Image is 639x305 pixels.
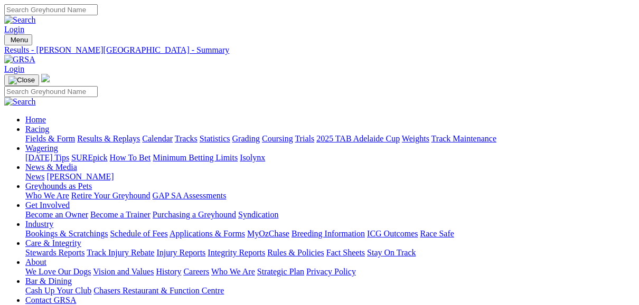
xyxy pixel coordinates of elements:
div: Care & Integrity [25,248,635,258]
a: Results - [PERSON_NAME][GEOGRAPHIC_DATA] - Summary [4,45,635,55]
a: Cash Up Your Club [25,286,91,295]
a: Applications & Forms [170,229,245,238]
img: logo-grsa-white.png [41,74,50,82]
a: News & Media [25,163,77,171]
a: Schedule of Fees [110,229,167,238]
a: Track Injury Rebate [87,248,154,257]
a: Wagering [25,144,58,152]
div: Get Involved [25,210,635,220]
a: MyOzChase [247,229,289,238]
a: Isolynx [240,153,265,162]
input: Search [4,86,98,97]
a: News [25,172,44,181]
a: Minimum Betting Limits [153,153,238,162]
a: About [25,258,46,266]
input: Search [4,4,98,15]
img: Search [4,15,36,25]
a: Results & Replays [77,134,140,143]
a: [PERSON_NAME] [46,172,114,181]
button: Toggle navigation [4,74,39,86]
a: How To Bet [110,153,151,162]
a: GAP SA Assessments [153,191,227,200]
a: Care & Integrity [25,239,81,247]
a: Injury Reports [156,248,205,257]
a: [DATE] Tips [25,153,69,162]
button: Toggle navigation [4,34,32,45]
a: Become a Trainer [90,210,151,219]
a: Purchasing a Greyhound [153,210,236,219]
div: News & Media [25,172,635,182]
span: Menu [11,36,28,44]
a: Calendar [142,134,173,143]
a: Race Safe [420,229,454,238]
a: Chasers Restaurant & Function Centre [93,286,224,295]
a: Bar & Dining [25,277,72,285]
a: History [156,267,181,276]
img: Close [8,76,35,84]
div: Bar & Dining [25,286,635,296]
div: Wagering [25,153,635,163]
a: Contact GRSA [25,296,76,304]
div: Industry [25,229,635,239]
a: SUREpick [71,153,107,162]
a: ICG Outcomes [367,229,418,238]
a: Stewards Reports [25,248,84,257]
a: Rules & Policies [267,248,324,257]
div: About [25,267,635,277]
div: Greyhounds as Pets [25,191,635,201]
a: Weights [402,134,429,143]
img: GRSA [4,55,35,64]
a: Greyhounds as Pets [25,182,92,190]
div: Racing [25,134,635,144]
a: Privacy Policy [306,267,356,276]
a: Home [25,115,46,124]
a: Careers [183,267,209,276]
a: Breeding Information [292,229,365,238]
a: Login [4,25,24,34]
a: Grading [232,134,260,143]
a: Bookings & Scratchings [25,229,108,238]
a: 2025 TAB Adelaide Cup [316,134,400,143]
a: We Love Our Dogs [25,267,91,276]
a: Coursing [262,134,293,143]
a: Trials [295,134,314,143]
a: Login [4,64,24,73]
a: Industry [25,220,53,228]
a: Get Involved [25,201,70,209]
a: Tracks [175,134,198,143]
a: Integrity Reports [208,248,265,257]
a: Strategic Plan [257,267,304,276]
a: Who We Are [25,191,69,200]
a: Fields & Form [25,134,75,143]
a: Syndication [238,210,278,219]
a: Retire Your Greyhound [71,191,151,200]
a: Track Maintenance [431,134,496,143]
a: Statistics [200,134,230,143]
a: Vision and Values [93,267,154,276]
a: Stay On Track [367,248,416,257]
a: Racing [25,125,49,134]
a: Who We Are [211,267,255,276]
a: Fact Sheets [326,248,365,257]
img: Search [4,97,36,107]
a: Become an Owner [25,210,88,219]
